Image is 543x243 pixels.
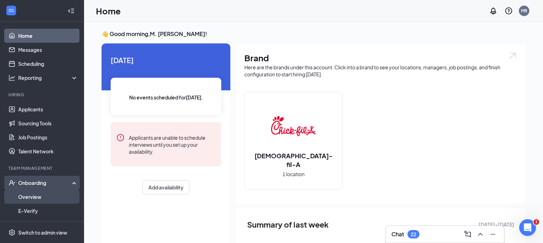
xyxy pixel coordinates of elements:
[489,230,497,238] svg: Minimize
[8,179,15,186] svg: UserCheck
[18,179,72,186] div: Onboarding
[504,7,513,15] svg: QuestionInfo
[18,29,78,43] a: Home
[18,116,78,130] a: Sourcing Tools
[18,190,78,204] a: Overview
[271,104,316,148] img: Chick-fil-A
[519,219,536,236] iframe: Intercom live chat
[18,57,78,71] a: Scheduling
[18,102,78,116] a: Applicants
[245,151,342,169] h2: [DEMOGRAPHIC_DATA]-fil-A
[487,229,499,240] button: Minimize
[18,229,67,236] div: Switch to admin view
[8,74,15,81] svg: Analysis
[391,230,404,238] h3: Chat
[479,221,514,228] span: [DATE] - [DATE]
[102,30,525,38] h3: 👋 Good morning, M. [PERSON_NAME] !
[18,218,78,232] a: Onboarding Documents
[521,8,527,14] div: MR
[244,64,517,78] div: Here are the brands under this account. Click into a brand to see your locations, managers, job p...
[18,144,78,158] a: Talent Network
[411,231,416,237] div: 22
[18,43,78,57] a: Messages
[68,7,75,14] svg: Collapse
[8,165,77,171] div: Team Management
[244,52,517,64] h1: Brand
[8,7,15,14] svg: WorkstreamLogo
[142,180,189,194] button: Add availability
[534,219,539,225] span: 1
[18,204,78,218] a: E-Verify
[8,229,15,236] svg: Settings
[116,133,125,142] svg: Error
[18,130,78,144] a: Job Postings
[508,52,517,60] img: open.6027fd2a22e1237b5b06.svg
[475,229,486,240] button: ChevronUp
[247,218,329,231] span: Summary of last week
[129,133,216,155] div: Applicants are unable to schedule interviews until you set up your availability.
[96,5,121,17] h1: Home
[111,55,221,65] span: [DATE]
[462,229,473,240] button: ComposeMessage
[129,93,203,101] span: No events scheduled for [DATE] .
[476,230,485,238] svg: ChevronUp
[489,7,497,15] svg: Notifications
[18,74,78,81] div: Reporting
[283,170,305,178] span: 1 location
[8,92,77,98] div: Hiring
[464,230,472,238] svg: ComposeMessage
